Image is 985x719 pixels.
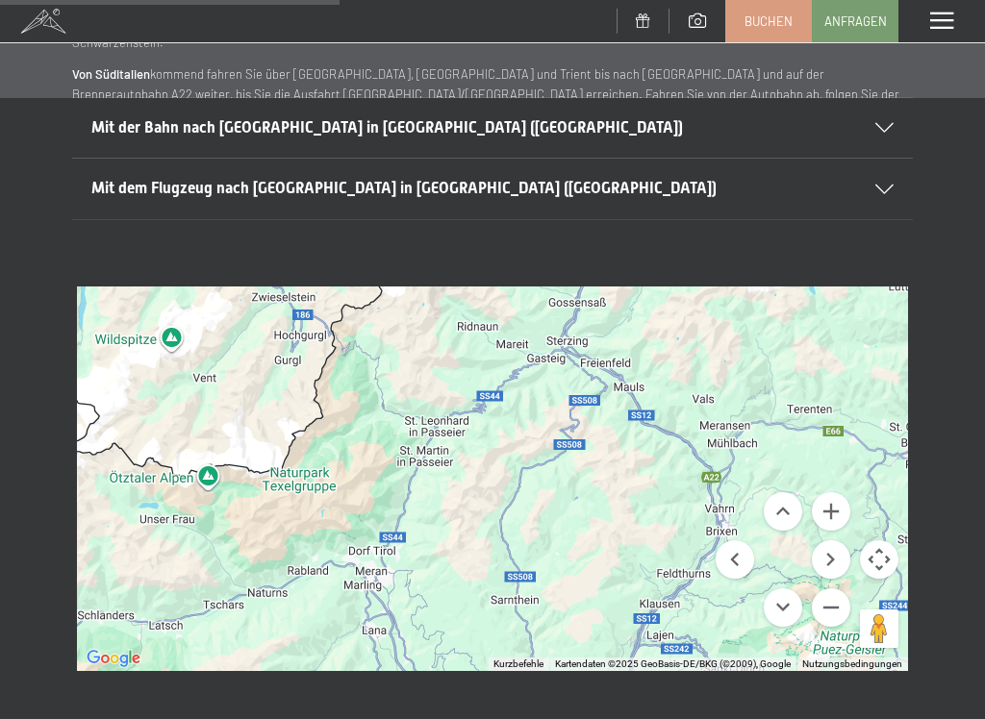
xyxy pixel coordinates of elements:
img: Google [82,646,145,671]
a: Dieses Gebiet in Google Maps öffnen (in neuem Fenster) [82,646,145,671]
button: Pegman auf die Karte ziehen, um Street View aufzurufen [860,609,898,648]
button: Nach rechts [812,540,850,579]
button: Nach unten [764,588,802,627]
a: Anfragen [813,1,897,41]
a: Nutzungsbedingungen [802,658,902,669]
button: Kurzbefehle [493,657,543,671]
p: kommend fahren Sie über [GEOGRAPHIC_DATA], [GEOGRAPHIC_DATA] und Trient bis nach [GEOGRAPHIC_DATA... [72,64,913,164]
span: Anfragen [824,12,887,30]
span: Mit dem Flugzeug nach [GEOGRAPHIC_DATA] in [GEOGRAPHIC_DATA] ([GEOGRAPHIC_DATA]) [91,179,717,197]
span: Buchen [745,12,793,30]
span: Mit der Bahn nach [GEOGRAPHIC_DATA] in [GEOGRAPHIC_DATA] ([GEOGRAPHIC_DATA]) [91,118,683,136]
strong: Von Süditalien [72,66,150,82]
button: Nach oben [764,492,802,531]
button: Nach links [716,540,754,579]
div: Alpine Luxury SPA Resort SCHWARZENSTEIN [868,226,948,294]
button: Verkleinern [812,588,850,627]
button: Vergrößern [812,492,850,531]
span: Kartendaten ©2025 GeoBasis-DE/BKG (©2009), Google [555,658,791,669]
button: Kamerasteuerung für die Karte [860,540,898,579]
a: Buchen [726,1,811,41]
